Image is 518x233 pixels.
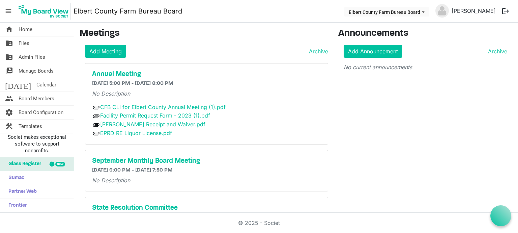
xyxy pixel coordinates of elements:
span: Templates [19,120,42,133]
span: menu [2,5,15,18]
p: No Description [92,176,321,184]
div: new [55,162,65,166]
span: home [5,23,13,36]
span: people [5,92,13,105]
span: attachment [92,103,100,111]
span: Files [19,36,29,50]
a: Elbert County Farm Bureau Board [74,4,182,18]
span: attachment [92,129,100,137]
h6: [DATE] 5:00 PM - [DATE] 8:00 PM [92,80,321,87]
a: September Monthly Board Meeting [92,157,321,165]
a: Archive [485,47,507,55]
span: settings [5,106,13,119]
p: No Description [92,89,321,98]
h3: Meetings [80,28,328,40]
span: attachment [92,121,100,129]
span: Admin Files [19,50,45,64]
span: folder_shared [5,36,13,50]
span: switch_account [5,64,13,78]
a: CFB CLI for Elbert County Annual Meeting (1).pdf [100,104,226,110]
span: Calendar [36,78,56,92]
a: Facility Permit Request Form - 2023 (1).pdf [100,112,210,119]
a: Add Meeting [85,45,126,58]
span: Partner Web [5,185,37,199]
a: © 2025 - Societ [238,219,280,226]
span: construction [5,120,13,133]
button: Elbert County Farm Bureau Board dropdownbutton [344,7,429,17]
a: My Board View Logo [17,3,74,20]
h3: Announcements [338,28,513,40]
span: Home [19,23,32,36]
span: Frontier [5,199,27,212]
span: folder_shared [5,50,13,64]
a: Add Announcement [344,45,402,58]
a: [PERSON_NAME] [449,4,498,18]
a: EPRD RE Liquor License.pdf [100,130,172,136]
span: Manage Boards [19,64,54,78]
button: logout [498,4,513,18]
span: Glass Register [5,157,41,171]
span: attachment [92,112,100,120]
a: Annual Meeting [92,70,321,78]
span: Sumac [5,171,24,185]
span: [DATE] [5,78,31,92]
span: Board Configuration [19,106,63,119]
span: Societ makes exceptional software to support nonprofits. [3,134,71,154]
span: Board Members [19,92,54,105]
h6: [DATE] 6:00 PM - [DATE] 7:30 PM [92,167,321,174]
a: [PERSON_NAME] Receipt and Waiver.pdf [100,121,205,128]
img: My Board View Logo [17,3,71,20]
img: no-profile-picture.svg [435,4,449,18]
p: No current announcements [344,63,508,71]
a: State Resolution Committee [92,204,321,212]
a: Archive [306,47,328,55]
